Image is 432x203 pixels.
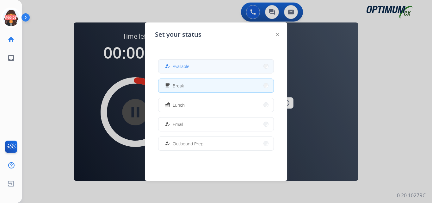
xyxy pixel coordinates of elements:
span: Available [173,63,189,70]
img: close-button [276,33,279,36]
button: Available [158,60,274,73]
mat-icon: how_to_reg [165,64,170,69]
mat-icon: how_to_reg [165,141,170,146]
span: Set your status [155,30,201,39]
button: Lunch [158,98,274,112]
span: Email [173,121,183,128]
mat-icon: how_to_reg [165,122,170,127]
button: Outbound Prep [158,137,274,150]
span: Break [173,82,184,89]
button: Email [158,117,274,131]
mat-icon: inbox [7,54,15,62]
mat-icon: home [7,36,15,43]
span: Lunch [173,102,185,108]
span: Outbound Prep [173,140,203,147]
p: 0.20.1027RC [397,192,426,199]
button: Break [158,79,274,92]
mat-icon: free_breakfast [165,83,170,88]
mat-icon: fastfood [165,102,170,108]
